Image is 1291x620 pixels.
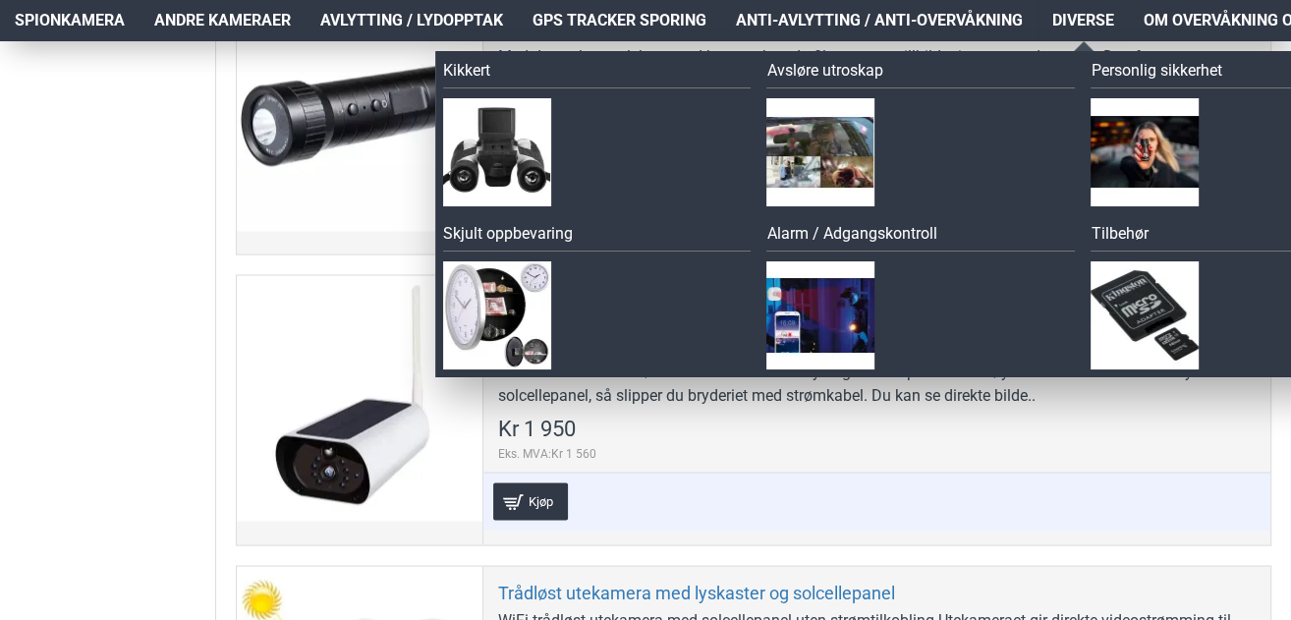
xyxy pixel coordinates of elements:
[443,222,752,252] a: Skjult oppbevaring
[533,9,706,32] span: GPS Tracker Sporing
[443,59,752,88] a: Kikkert
[1091,261,1199,369] img: Tilbehør
[154,9,291,32] span: Andre kameraer
[736,9,1023,32] span: Anti-avlytting / Anti-overvåkning
[498,418,576,439] span: Kr 1 950
[498,444,596,462] span: Eks. MVA:Kr 1 560
[1052,9,1114,32] span: Diverse
[320,9,503,32] span: Avlytting / Lydopptak
[498,45,1256,116] div: Med denne lommelykten med kamera kan du filme og ta stillbilder i stummende mørke. Den fungerer s...
[766,261,874,369] img: Alarm / Adgangskontroll
[443,261,551,369] img: Skjult oppbevaring
[443,98,551,206] img: Kikkert
[498,581,895,603] a: Trådløst utekamera med lyskaster og solcellepanel
[524,494,558,507] span: Kjøp
[1091,98,1199,206] img: Personlig sikkerhet
[766,98,874,206] img: Avsløre utroskap
[766,59,1075,88] a: Avsløre utroskap
[766,222,1075,252] a: Alarm / Adgangskontroll
[15,9,125,32] span: Spionkamera
[237,275,482,521] a: Solcelledrevet utendørs IP-kamera med nattsyn Solcelledrevet utendørs IP-kamera med nattsyn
